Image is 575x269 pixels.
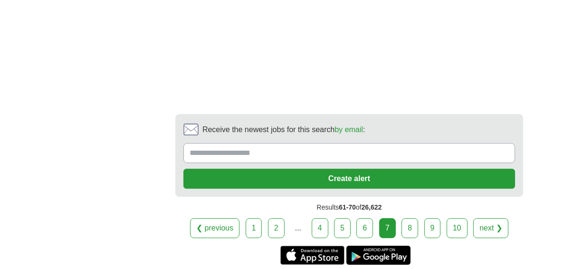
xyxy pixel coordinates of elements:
[356,218,373,238] a: 6
[202,124,365,135] span: Receive the newest jobs for this search :
[346,246,411,265] a: Get the Android app
[268,218,285,238] a: 2
[335,125,363,134] a: by email
[447,218,468,238] a: 10
[362,203,382,211] span: 26,622
[312,218,328,238] a: 4
[183,169,515,189] button: Create alert
[175,197,523,218] div: Results of
[402,218,418,238] a: 8
[473,218,508,238] a: next ❯
[288,219,307,238] div: ...
[246,218,262,238] a: 1
[190,218,240,238] a: ❮ previous
[424,218,441,238] a: 9
[379,218,396,238] div: 7
[334,218,351,238] a: 5
[339,203,356,211] span: 61-70
[280,246,345,265] a: Get the iPhone app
